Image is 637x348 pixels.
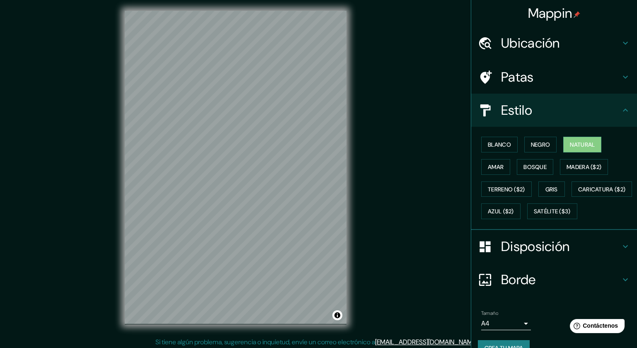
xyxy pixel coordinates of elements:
[471,27,637,60] div: Ubicación
[481,181,532,197] button: Terreno ($2)
[563,316,628,339] iframe: Lanzador de widgets de ayuda
[523,163,547,171] font: Bosque
[528,5,572,22] font: Mappin
[517,159,553,175] button: Bosque
[375,338,477,346] a: [EMAIL_ADDRESS][DOMAIN_NAME]
[125,11,346,324] canvas: Mapa
[501,101,532,119] font: Estilo
[527,203,577,219] button: Satélite ($3)
[481,317,531,330] div: A4
[531,141,550,148] font: Negro
[538,181,565,197] button: Gris
[501,238,569,255] font: Disposición
[481,159,510,175] button: Amar
[560,159,608,175] button: Madera ($2)
[481,137,518,152] button: Blanco
[488,163,504,171] font: Amar
[545,186,558,193] font: Gris
[488,186,525,193] font: Terreno ($2)
[501,271,536,288] font: Borde
[471,94,637,127] div: Estilo
[488,208,514,215] font: Azul ($2)
[332,310,342,320] button: Activar o desactivar atribución
[578,186,626,193] font: Caricatura ($2)
[501,34,560,52] font: Ubicación
[471,60,637,94] div: Patas
[563,137,601,152] button: Natural
[524,137,557,152] button: Negro
[471,230,637,263] div: Disposición
[481,319,489,328] font: A4
[501,68,534,86] font: Patas
[481,203,521,219] button: Azul ($2)
[155,338,375,346] font: Si tiene algún problema, sugerencia o inquietud, envíe un correo electrónico a
[481,310,498,317] font: Tamaño
[567,163,601,171] font: Madera ($2)
[488,141,511,148] font: Blanco
[574,11,580,18] img: pin-icon.png
[471,263,637,296] div: Borde
[572,181,632,197] button: Caricatura ($2)
[570,141,595,148] font: Natural
[534,208,571,215] font: Satélite ($3)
